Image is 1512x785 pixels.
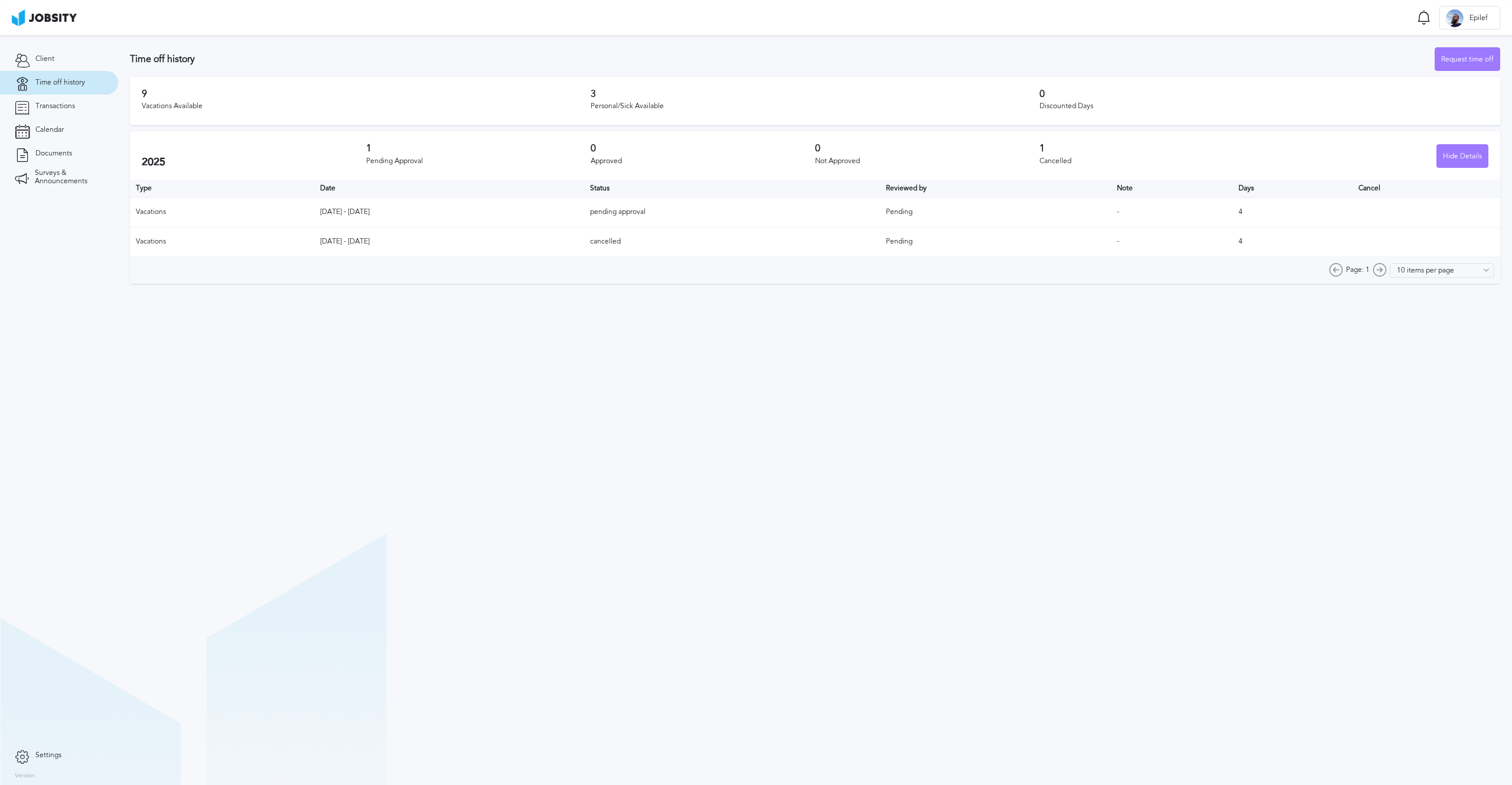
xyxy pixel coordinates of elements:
span: - [1117,207,1119,216]
div: E [1446,9,1464,27]
th: Type [130,180,314,197]
h3: 3 [591,89,1039,99]
label: Version: [15,773,37,780]
h3: Time off history [130,54,1435,64]
td: [DATE] - [DATE] [314,227,584,257]
td: 4 [1233,227,1352,257]
button: EEpilef [1439,6,1500,30]
h3: 1 [1039,143,1264,154]
div: Request time off [1435,48,1500,72]
span: Calendar [35,126,64,134]
td: [DATE] - [DATE] [314,197,584,227]
span: Surveys & Announcements [35,169,103,186]
span: Settings [35,751,61,760]
h3: 9 [142,89,591,99]
th: Toggle SortBy [1111,180,1233,197]
button: Hide Details [1436,144,1488,168]
td: cancelled [584,227,880,257]
div: Not Approved [815,157,1039,166]
td: 4 [1233,197,1352,227]
th: Toggle SortBy [314,180,584,197]
button: Request time off [1435,47,1500,71]
div: Pending Approval [366,157,591,166]
span: Client [35,55,54,63]
span: Time off history [35,79,85,87]
th: Cancel [1353,180,1501,197]
h2: 2025 [142,156,366,168]
td: Vacations [130,227,314,257]
div: Personal/Sick Available [591,102,1039,111]
div: Discounted Days [1039,102,1488,111]
h3: 1 [366,143,591,154]
h3: 0 [815,143,1039,154]
h3: 0 [1039,89,1488,99]
span: Documents [35,150,72,158]
div: Cancelled [1039,157,1264,166]
th: Toggle SortBy [584,180,880,197]
span: Pending [886,237,913,245]
th: Toggle SortBy [880,180,1111,197]
div: Approved [591,157,815,166]
td: Vacations [130,197,314,227]
span: Transactions [35,102,75,111]
span: Pending [886,207,913,216]
span: Epilef [1464,14,1494,22]
div: Vacations Available [142,102,591,111]
span: - [1117,237,1119,245]
img: ab4bad089aa723f57921c736e9817d99.png [12,9,77,26]
td: pending approval [584,197,880,227]
span: Page: 1 [1346,266,1370,274]
h3: 0 [591,143,815,154]
div: Hide Details [1437,145,1488,168]
th: Days [1233,180,1352,197]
